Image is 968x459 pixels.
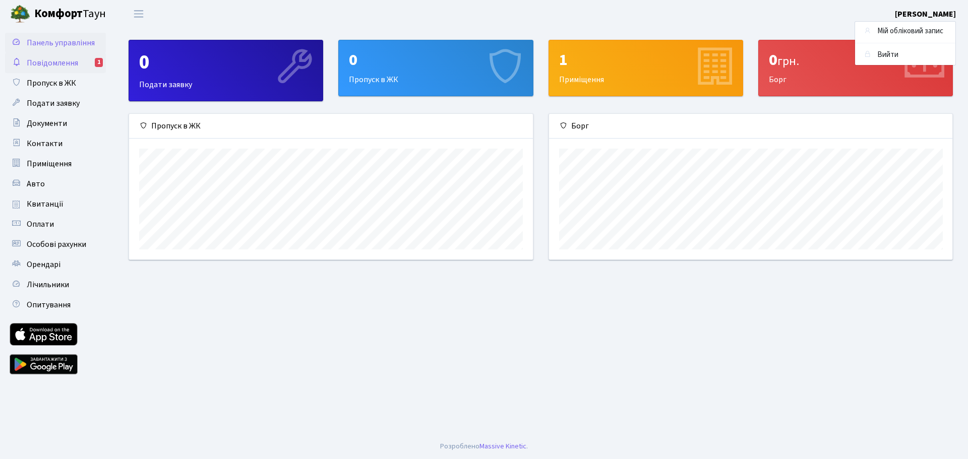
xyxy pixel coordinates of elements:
div: Борг [549,114,953,139]
div: Пропуск в ЖК [129,114,533,139]
a: Документи [5,113,106,134]
a: Орендарі [5,254,106,275]
a: Опитування [5,295,106,315]
div: Приміщення [549,40,743,96]
span: Контакти [27,138,63,149]
button: Переключити навігацію [126,6,151,22]
a: Massive Kinetic [479,441,526,451]
span: Приміщення [27,158,72,169]
span: Повідомлення [27,57,78,69]
span: Подати заявку [27,98,80,109]
span: Документи [27,118,67,129]
a: Особові рахунки [5,234,106,254]
a: [PERSON_NAME] [895,8,956,20]
div: 1 [95,58,103,67]
nav: breadcrumb [850,22,968,43]
a: Мій обліковий запис [855,24,955,39]
span: Лічильники [27,279,69,290]
span: Оплати [27,219,54,230]
a: Повідомлення1 [5,53,106,73]
span: Панель управління [27,37,95,48]
div: Подати заявку [129,40,323,101]
div: Борг [759,40,952,96]
b: Комфорт [34,6,83,22]
span: Опитування [27,299,71,310]
a: Вийти [855,47,955,63]
span: Авто [27,178,45,189]
div: 0 [769,50,942,70]
div: 1 [559,50,733,70]
a: Контакти [5,134,106,154]
div: 0 [139,50,313,75]
a: Приміщення [5,154,106,174]
div: Пропуск в ЖК [339,40,532,96]
a: Квитанції [5,194,106,214]
span: Таун [34,6,106,23]
span: Особові рахунки [27,239,86,250]
span: Квитанції [27,199,64,210]
span: грн. [777,52,799,70]
div: Розроблено . [440,441,528,452]
a: 0Подати заявку [129,40,323,101]
a: Авто [5,174,106,194]
a: Подати заявку [5,93,106,113]
a: Панель управління [5,33,106,53]
a: Оплати [5,214,106,234]
div: 0 [349,50,522,70]
span: Пропуск в ЖК [27,78,76,89]
span: Орендарі [27,259,60,270]
b: [PERSON_NAME] [895,9,956,20]
a: 0Пропуск в ЖК [338,40,533,96]
a: Пропуск в ЖК [5,73,106,93]
img: logo.png [10,4,30,24]
a: Лічильники [5,275,106,295]
a: 1Приміщення [549,40,743,96]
